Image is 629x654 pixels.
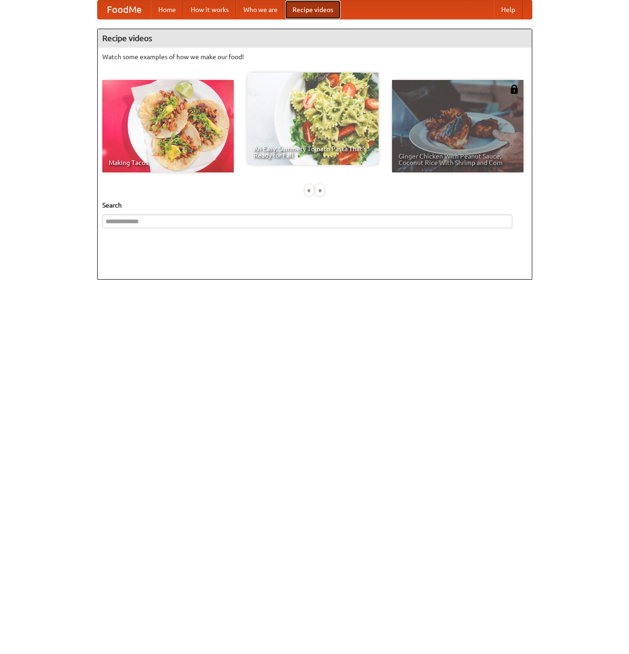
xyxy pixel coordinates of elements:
div: » [316,184,324,196]
div: « [305,184,313,196]
img: 483408.png [510,85,519,94]
h4: Recipe videos [98,29,532,48]
a: Home [151,0,183,19]
a: Recipe videos [285,0,341,19]
h5: Search [102,201,527,210]
span: Making Tacos [109,159,227,166]
span: An Easy, Summery Tomato Pasta That's Ready for Fall [254,146,372,159]
a: FoodMe [98,0,151,19]
a: How it works [183,0,236,19]
a: Making Tacos [102,80,234,172]
p: Watch some examples of how we make our food! [102,52,527,61]
a: Help [494,0,523,19]
a: An Easy, Summery Tomato Pasta That's Ready for Fall [247,73,379,165]
a: Who we are [236,0,285,19]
